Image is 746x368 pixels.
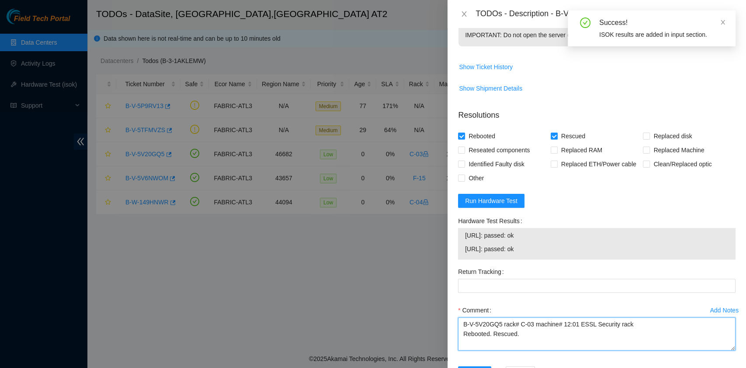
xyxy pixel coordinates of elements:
[465,171,487,185] span: Other
[650,157,715,171] span: Clean/Replaced optic
[580,18,590,28] span: check-circle
[458,265,507,279] label: Return Tracking
[458,317,736,350] textarea: Comment
[465,143,533,157] span: Reseated components
[650,129,695,143] span: Replaced disk
[465,231,729,240] span: [URL]: passed: ok
[558,157,640,171] span: Replaced ETH/Power cable
[465,196,517,206] span: Run Hardware Test
[458,60,513,74] button: Show Ticket History
[599,18,725,28] div: Success!
[558,129,589,143] span: Rescued
[458,279,736,293] input: Return Tracking
[650,143,708,157] span: Replaced Machine
[465,157,528,171] span: Identified Faulty disk
[465,244,729,254] span: [URL]: passed: ok
[458,194,524,208] button: Run Hardware Test
[720,19,726,25] span: close
[599,30,725,39] div: ISOK results are added in input section.
[458,303,495,317] label: Comment
[710,303,739,317] button: Add Notes
[558,143,606,157] span: Replaced RAM
[475,7,736,21] div: TODOs - Description - B-V-5V20GQ5
[458,214,525,228] label: Hardware Test Results
[458,81,523,95] button: Show Shipment Details
[458,10,470,18] button: Close
[710,307,739,313] div: Add Notes
[465,129,499,143] span: Rebooted
[458,102,736,121] p: Resolutions
[459,84,522,93] span: Show Shipment Details
[461,11,468,18] span: close
[459,62,513,72] span: Show Ticket History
